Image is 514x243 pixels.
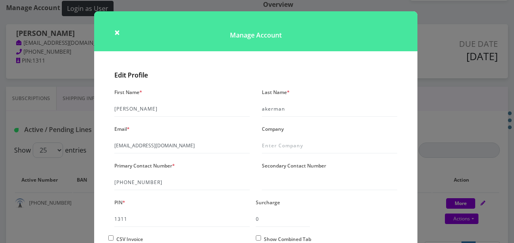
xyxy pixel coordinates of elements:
[114,27,120,37] button: Close
[114,123,130,135] label: Email
[114,25,120,39] span: ×
[262,138,397,153] input: Enter Company
[114,71,397,79] h2: Edit Profile
[94,11,417,51] h1: Manage Account
[114,212,250,227] input: XXXX
[262,160,326,172] label: Secondary Contact Number
[114,138,250,153] input: Enter Email Address
[114,197,125,208] label: PIN
[256,212,310,227] input: XX
[262,123,284,135] label: Company
[262,86,290,98] label: Last Name
[114,101,250,117] input: Enter First Name
[114,160,175,172] label: Primary Contact Number
[256,197,280,208] label: Surcharge
[262,101,397,117] input: Enter Last Name
[114,86,142,98] label: First Name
